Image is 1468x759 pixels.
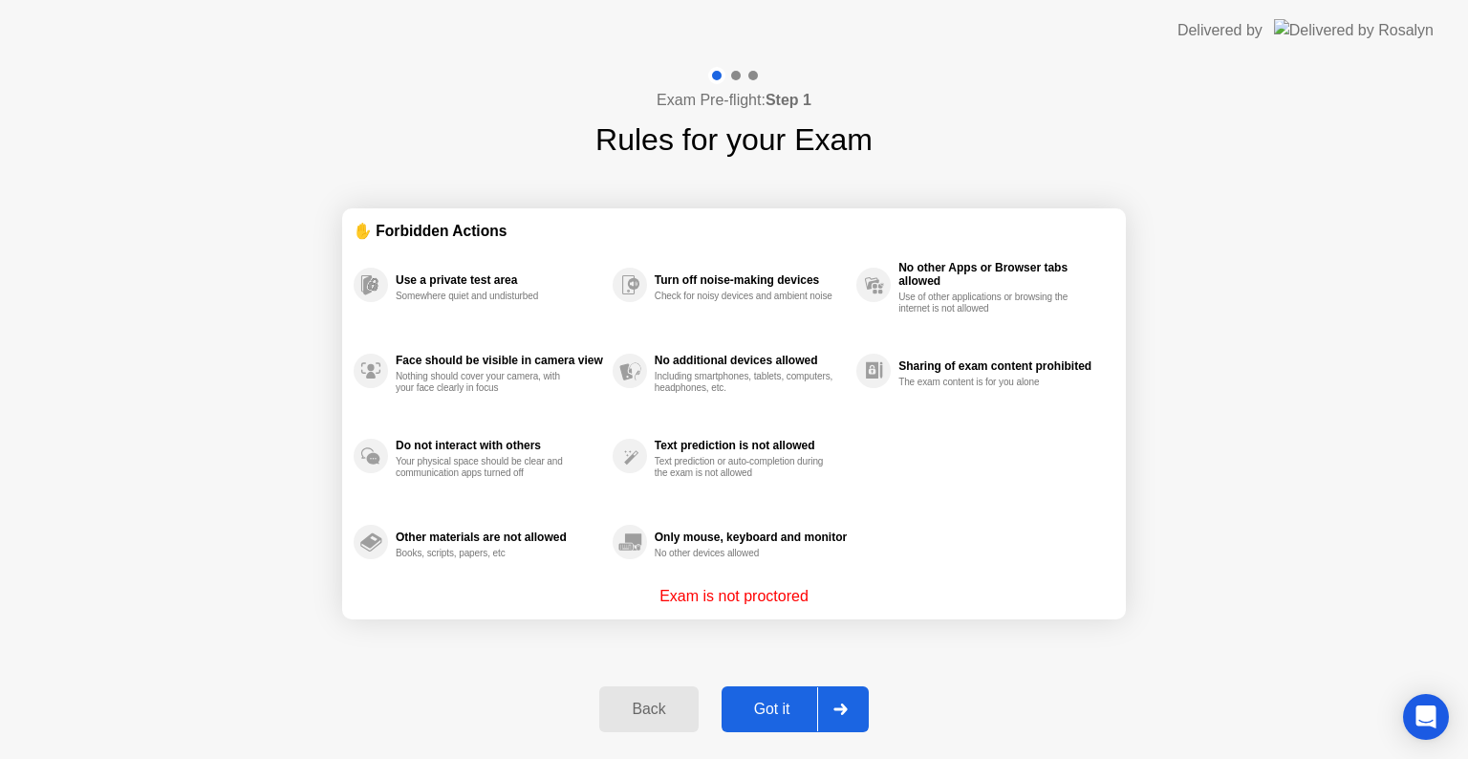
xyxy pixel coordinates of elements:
h4: Exam Pre-flight: [657,89,811,112]
div: ✋ Forbidden Actions [354,220,1114,242]
div: Other materials are not allowed [396,531,603,544]
button: Got it [722,686,869,732]
div: Got it [727,701,817,718]
h1: Rules for your Exam [595,117,873,163]
div: Do not interact with others [396,439,603,452]
p: Exam is not proctored [659,585,809,608]
div: Open Intercom Messenger [1403,694,1449,740]
div: Delivered by [1177,19,1263,42]
div: Including smartphones, tablets, computers, headphones, etc. [655,371,835,394]
div: Nothing should cover your camera, with your face clearly in focus [396,371,576,394]
div: Face should be visible in camera view [396,354,603,367]
div: No additional devices allowed [655,354,847,367]
div: Use of other applications or browsing the internet is not allowed [898,292,1079,314]
div: Check for noisy devices and ambient noise [655,291,835,302]
div: Use a private test area [396,273,603,287]
div: Books, scripts, papers, etc [396,548,576,559]
div: No other devices allowed [655,548,835,559]
div: Turn off noise-making devices [655,273,847,287]
div: Text prediction or auto-completion during the exam is not allowed [655,456,835,479]
div: Text prediction is not allowed [655,439,847,452]
button: Back [599,686,698,732]
div: Only mouse, keyboard and monitor [655,531,847,544]
b: Step 1 [766,92,811,108]
div: Back [605,701,692,718]
div: No other Apps or Browser tabs allowed [898,261,1105,288]
div: Somewhere quiet and undisturbed [396,291,576,302]
div: Your physical space should be clear and communication apps turned off [396,456,576,479]
img: Delivered by Rosalyn [1274,19,1434,41]
div: Sharing of exam content prohibited [898,359,1105,373]
div: The exam content is for you alone [898,377,1079,388]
